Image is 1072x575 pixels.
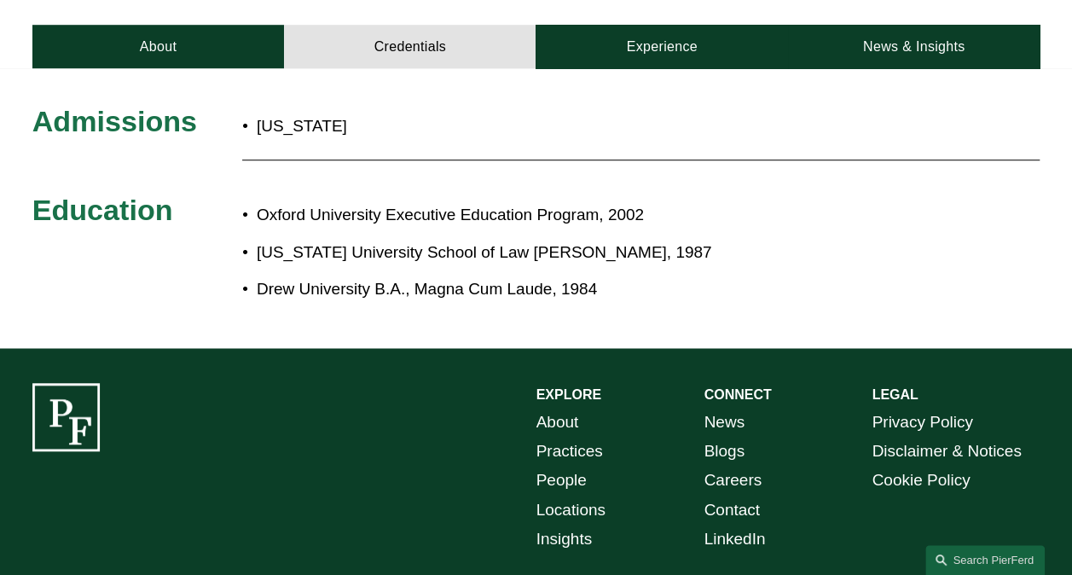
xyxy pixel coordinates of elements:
a: People [536,466,587,495]
a: Contact [704,496,759,525]
a: LinkedIn [704,525,765,554]
strong: CONNECT [704,387,771,402]
a: Blogs [704,437,745,466]
p: Oxford University Executive Education Program, 2002 [257,200,914,229]
a: About [32,25,284,68]
a: Privacy Policy [872,408,972,437]
strong: LEGAL [872,387,918,402]
a: About [536,408,579,437]
strong: EXPLORE [536,387,601,402]
span: Education [32,194,173,226]
p: [US_STATE] University School of Law [PERSON_NAME], 1987 [257,238,914,267]
a: News & Insights [788,25,1040,68]
a: Cookie Policy [872,466,970,495]
a: Insights [536,525,592,554]
span: Admissions [32,105,197,137]
a: Locations [536,496,606,525]
p: [US_STATE] [257,112,620,141]
p: Drew University B.A., Magna Cum Laude, 1984 [257,275,914,304]
a: Search this site [925,545,1045,575]
a: Disclaimer & Notices [872,437,1021,466]
a: Experience [536,25,787,68]
a: News [704,408,745,437]
a: Careers [704,466,762,495]
a: Credentials [284,25,536,68]
a: Practices [536,437,603,466]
